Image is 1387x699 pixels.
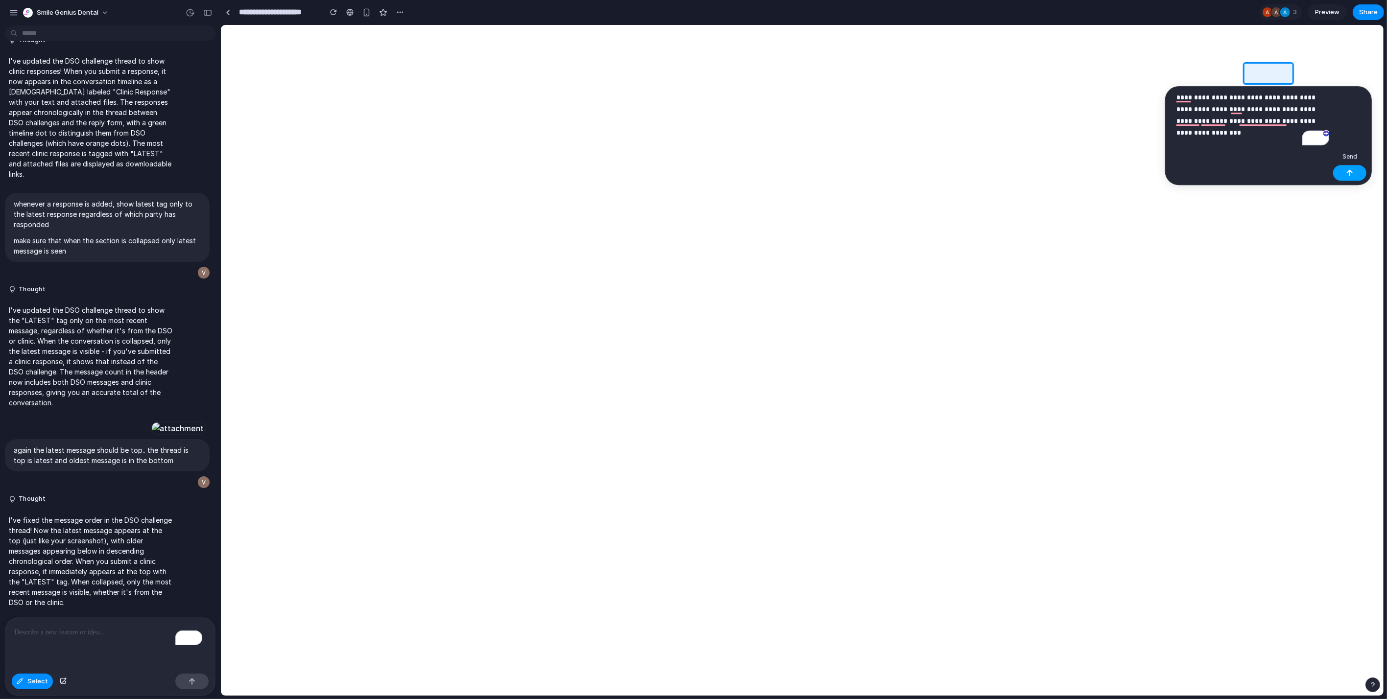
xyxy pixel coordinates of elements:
span: Smile Genius Dental [37,8,98,18]
p: I've updated the DSO challenge thread to show the "LATEST" tag only on the most recent message, r... [9,305,172,408]
p: whenever a response is added, show latest tag only to the latest response regardless of which par... [14,199,201,230]
p: again the latest message should be top.. the thread is top is latest and oldest message is in the... [14,445,201,466]
p: make sure that when the section is collapsed only latest message is seen [14,235,201,256]
span: Preview [1315,7,1339,17]
button: Select [12,674,53,689]
p: I've fixed the message order in the DSO challenge thread! Now the latest message appears at the t... [9,515,172,607]
span: Share [1359,7,1378,17]
div: To enrich screen reader interactions, please activate Accessibility in Grammarly extension settings [1176,92,1329,145]
button: Smile Genius Dental [19,5,114,21]
div: Send [1339,150,1361,163]
button: Share [1353,4,1384,20]
span: 3 [1293,7,1300,17]
div: 3 [1260,4,1302,20]
span: Select [27,676,48,686]
div: To enrich screen reader interactions, please activate Accessibility in Grammarly extension settings [5,618,215,670]
p: I've updated the DSO challenge thread to show clinic responses! When you submit a response, it no... [9,56,172,179]
a: Preview [1308,4,1347,20]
